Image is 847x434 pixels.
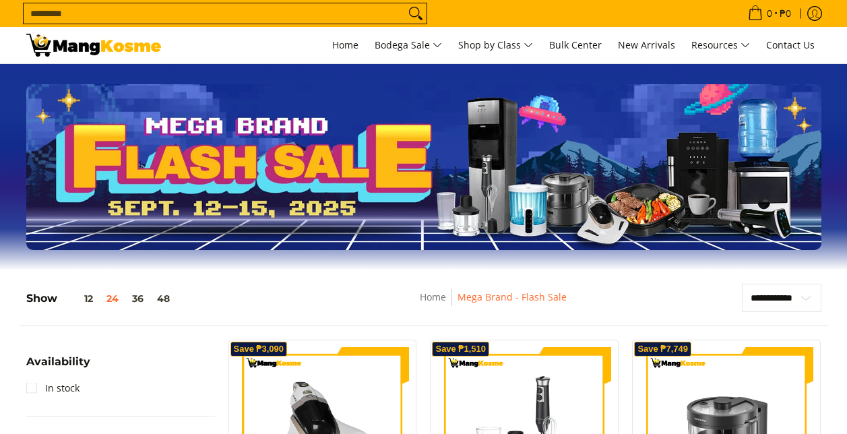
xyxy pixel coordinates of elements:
[765,9,774,18] span: 0
[26,377,80,399] a: In stock
[57,293,100,304] button: 12
[458,290,567,303] a: Mega Brand - Flash Sale
[759,27,821,63] a: Contact Us
[451,27,540,63] a: Shop by Class
[26,292,177,305] h5: Show
[368,27,449,63] a: Bodega Sale
[744,6,795,21] span: •
[375,37,442,54] span: Bodega Sale
[100,293,125,304] button: 24
[685,27,757,63] a: Resources
[234,345,284,353] span: Save ₱3,090
[458,37,533,54] span: Shop by Class
[691,37,750,54] span: Resources
[405,3,427,24] button: Search
[611,27,682,63] a: New Arrivals
[26,356,90,367] span: Availability
[435,345,486,353] span: Save ₱1,510
[420,290,446,303] a: Home
[542,27,608,63] a: Bulk Center
[766,38,815,51] span: Contact Us
[778,9,793,18] span: ₱0
[549,38,602,51] span: Bulk Center
[175,27,821,63] nav: Main Menu
[332,38,358,51] span: Home
[322,289,664,319] nav: Breadcrumbs
[325,27,365,63] a: Home
[150,293,177,304] button: 48
[125,293,150,304] button: 36
[26,356,90,377] summary: Open
[637,345,688,353] span: Save ₱7,749
[26,34,161,57] img: MANG KOSME MEGA BRAND FLASH SALE: September 12-15, 2025 l Mang Kosme
[618,38,675,51] span: New Arrivals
